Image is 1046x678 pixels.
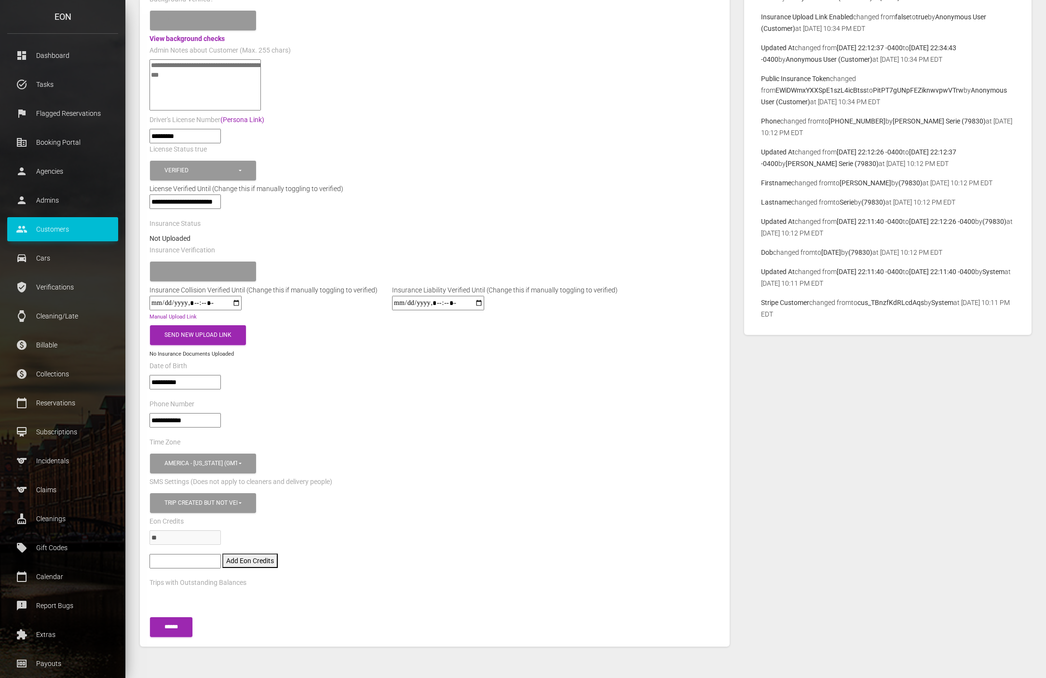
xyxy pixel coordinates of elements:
p: changed from to by at [DATE] 10:12 PM EDT [761,177,1015,189]
button: America - New York (GMT -05:00) [150,454,256,473]
b: [PHONE_NUMBER] [829,117,885,125]
div: Please select [164,267,237,276]
a: paid Collections [7,362,118,386]
a: Manual Upload Link [149,314,197,320]
p: Flagged Reservations [14,106,111,121]
p: Cleaning/Late [14,309,111,323]
b: System [982,268,1005,276]
p: Gift Codes [14,540,111,555]
b: [DATE] 22:11:40 -0400 [837,218,903,225]
div: Trip created but not verified , Customer is verified and trip is set to go [164,499,237,507]
p: changed from to by at [DATE] 10:12 PM EDT [761,115,1015,138]
a: sports Claims [7,478,118,502]
a: cleaning_services Cleanings [7,507,118,531]
b: (79830) [898,179,923,187]
b: Serie [840,198,854,206]
p: Report Bugs [14,598,111,613]
b: [DATE] 22:12:26 -0400 [909,218,975,225]
p: changed from to by at [DATE] 10:12 PM EDT [761,196,1015,208]
div: Verified [164,166,237,175]
label: Time Zone [149,438,180,447]
div: License Verified Until (Change this if manually toggling to verified) [142,183,727,194]
b: Updated At [761,268,795,276]
b: Public Insurance Token [761,75,830,83]
button: Please select [150,262,256,281]
b: [DATE] [821,249,841,256]
b: Firstname [761,179,791,187]
label: Insurance Status [149,219,201,229]
b: Dob [761,249,773,256]
p: Collections [14,367,111,381]
div: Insurance Liability Verified Until (Change this if manually toggling to verified) [385,284,625,296]
button: Send New Upload Link [150,325,246,345]
b: false [895,13,910,21]
a: extension Extras [7,623,118,647]
a: sports Incidentals [7,449,118,473]
div: Please select [164,16,237,25]
b: Insurance Upload Link Enabled [761,13,853,21]
b: true [916,13,928,21]
p: changed from to by at [DATE] 10:34 PM EDT [761,42,1015,65]
b: cus_TBnzfKdRLcdAqs [857,299,924,306]
b: (79830) [848,249,872,256]
button: Add Eon Credits [222,553,278,568]
b: Updated At [761,218,795,225]
div: America - [US_STATE] (GMT -05:00) [164,459,237,468]
a: calendar_today Reservations [7,391,118,415]
a: corporate_fare Booking Portal [7,130,118,154]
b: [DATE] 22:12:37 -0400 [837,44,903,52]
a: feedback Report Bugs [7,594,118,618]
b: Updated At [761,148,795,156]
a: person Agencies [7,159,118,183]
b: (79830) [861,198,885,206]
b: [PERSON_NAME] [840,179,891,187]
button: Verified [150,161,256,180]
b: [DATE] 22:11:40 -0400 [837,268,903,276]
a: watch Cleaning/Late [7,304,118,328]
p: Tasks [14,77,111,92]
small: No Insurance Documents Uploaded [149,351,234,357]
a: paid Billable [7,333,118,357]
label: Phone Number [149,400,194,409]
p: Billable [14,338,111,352]
b: Anonymous User (Customer) [786,55,872,63]
p: changed from to by at [DATE] 10:12 PM EDT [761,247,1015,258]
label: SMS Settings (Does not apply to cleaners and delivery people) [149,477,332,487]
p: Agencies [14,164,111,179]
p: Cleanings [14,512,111,526]
div: Insurance Collision Verified Until (Change this if manually toggling to verified) [142,284,385,296]
p: changed from to by at [DATE] 10:11 PM EDT [761,297,1015,320]
a: dashboard Dashboard [7,43,118,68]
a: card_membership Subscriptions [7,420,118,444]
b: [DATE] 22:11:40 -0400 [909,268,975,276]
label: Date of Birth [149,361,187,371]
b: (79830) [982,218,1006,225]
a: calendar_today Calendar [7,565,118,589]
label: License Status true [149,145,207,154]
strong: Not Uploaded [149,235,190,242]
p: Subscriptions [14,425,111,439]
b: [PERSON_NAME] Serie (79830) [786,160,879,167]
p: changed from to by at [DATE] 10:34 PM EDT [761,11,1015,34]
a: money Payouts [7,651,118,676]
b: System [931,299,953,306]
b: Stripe Customer [761,299,809,306]
a: person Admins [7,188,118,212]
b: Phone [761,117,780,125]
p: Booking Portal [14,135,111,150]
p: Calendar [14,569,111,584]
p: Dashboard [14,48,111,63]
b: [DATE] 22:12:26 -0400 [837,148,903,156]
b: [PERSON_NAME] Serie (79830) [893,117,986,125]
a: people Customers [7,217,118,241]
p: changed from to by at [DATE] 10:34 PM EDT [761,73,1015,108]
p: changed from to by at [DATE] 10:12 PM EDT [761,146,1015,169]
p: Customers [14,222,111,236]
b: Lastname [761,198,791,206]
label: Admin Notes about Customer (Max. 255 chars) [149,46,291,55]
button: Please select [150,11,256,30]
a: task_alt Tasks [7,72,118,97]
label: Trips with Outstanding Balances [149,578,246,588]
a: drive_eta Cars [7,246,118,270]
a: verified_user Verifications [7,275,118,299]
